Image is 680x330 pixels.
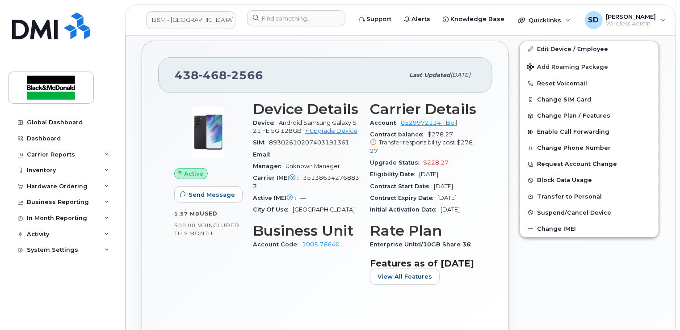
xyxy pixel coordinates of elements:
[419,171,438,178] span: [DATE]
[253,119,279,126] span: Device
[450,15,504,24] span: Knowledge Base
[370,131,428,138] span: Contract balance
[189,190,235,199] span: Send Message
[520,189,659,205] button: Transfer to Personal
[370,223,476,239] h3: Rate Plan
[253,241,302,248] span: Account Code
[366,15,391,24] span: Support
[520,156,659,172] button: Request Account Change
[520,41,659,57] a: Edit Device / Employee
[527,63,608,72] span: Add Roaming Package
[174,211,200,217] span: 1.57 MB
[285,163,340,169] span: Unknown Manager
[401,119,457,126] a: 0529972134 - Bell
[305,127,357,134] a: + Upgrade Device
[434,183,453,190] span: [DATE]
[588,15,599,25] span: SD
[441,206,460,213] span: [DATE]
[370,131,476,155] span: $278.27
[606,20,656,27] span: Wireless Admin
[579,11,672,29] div: Sophie Dauth
[293,206,355,213] span: [GEOGRAPHIC_DATA]
[370,139,474,154] span: $278.27
[537,209,611,216] span: Suspend/Cancel Device
[370,241,475,248] span: Enterprise Unltd/10GB Share 36
[181,106,235,159] img: image20231002-3703462-abbrul.jpeg
[253,174,359,189] span: 351386342768833
[520,76,659,92] button: Reset Voicemail
[253,101,359,117] h3: Device Details
[520,57,659,76] button: Add Roaming Package
[174,222,207,228] span: 500.00 MB
[450,72,470,78] span: [DATE]
[247,10,345,26] input: Find something...
[174,222,239,237] span: included this month
[175,68,263,82] span: 438
[199,68,227,82] span: 468
[370,171,419,178] span: Eligibility Date
[370,258,476,269] h3: Features as of [DATE]
[146,11,235,29] a: B&M - Quebec
[520,124,659,140] button: Enable Call Forwarding
[537,129,609,135] span: Enable Call Forwarding
[370,119,401,126] span: Account
[370,269,440,285] button: View All Features
[520,92,659,108] button: Change SIM Card
[353,10,398,28] a: Support
[409,72,450,78] span: Last updated
[253,223,359,239] h3: Business Unit
[174,186,243,203] button: Send Message
[529,17,561,24] span: Quicklinks
[520,108,659,124] button: Change Plan / Features
[275,151,281,158] span: —
[520,140,659,156] button: Change Phone Number
[423,159,449,166] span: $228.27
[370,206,441,213] span: Initial Activation Date
[537,113,610,119] span: Change Plan / Features
[411,15,430,24] span: Alerts
[398,10,437,28] a: Alerts
[227,68,263,82] span: 2566
[200,210,218,217] span: used
[437,195,457,201] span: [DATE]
[606,13,656,20] span: [PERSON_NAME]
[379,139,455,146] span: Transfer responsibility cost
[253,119,357,134] span: Android Samsung Galaxy S21 FE 5G 128GB
[512,11,577,29] div: Quicklinks
[370,159,423,166] span: Upgrade Status
[378,272,432,281] span: View All Features
[300,195,306,201] span: —
[269,139,349,146] span: 89302610207403191361
[437,10,511,28] a: Knowledge Base
[253,174,303,181] span: Carrier IMEI
[520,172,659,188] button: Block Data Usage
[370,183,434,190] span: Contract Start Date
[520,205,659,221] button: Suspend/Cancel Device
[370,195,437,201] span: Contract Expiry Date
[185,169,204,178] span: Active
[520,221,659,237] button: Change IMEI
[253,151,275,158] span: Email
[253,206,293,213] span: City Of Use
[253,139,269,146] span: SIM
[253,195,300,201] span: Active IMEI
[370,101,476,117] h3: Carrier Details
[253,163,285,169] span: Manager
[302,241,340,248] a: 1005.76640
